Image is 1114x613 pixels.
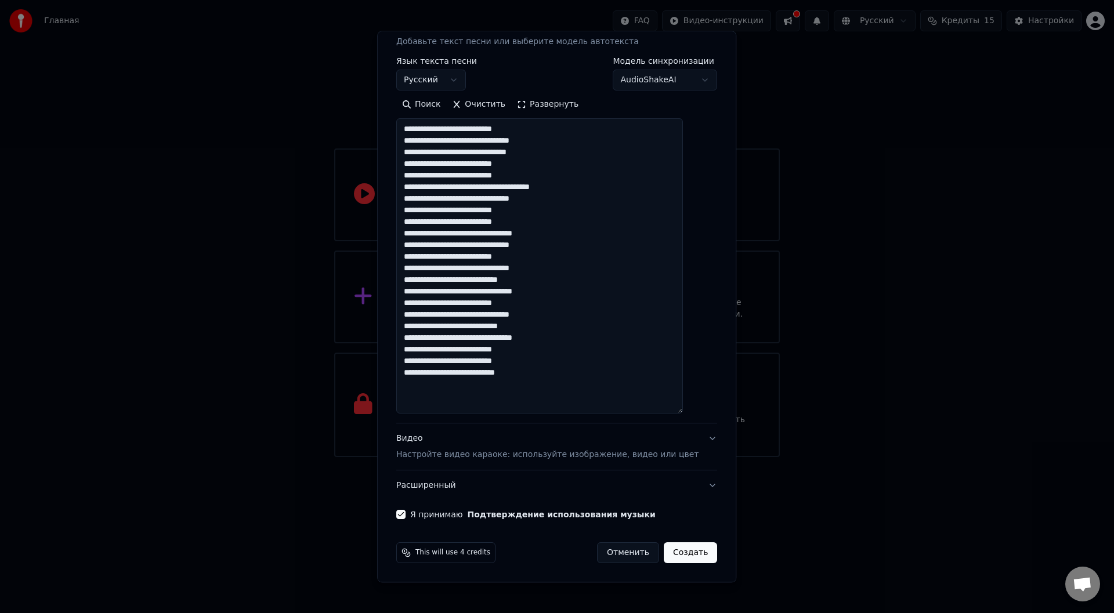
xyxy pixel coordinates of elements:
span: This will use 4 credits [415,549,490,558]
p: Добавьте текст песни или выберите модель автотекста [396,37,639,48]
div: Текст песни [396,20,449,32]
label: Язык текста песни [396,57,477,66]
button: ВидеоНастройте видео караоке: используйте изображение, видео или цвет [396,424,717,470]
div: Текст песниДобавьте текст песни или выберите модель автотекста [396,57,717,423]
button: Поиск [396,96,446,114]
button: Расширенный [396,471,717,501]
div: Видео [396,433,699,461]
label: Я принимаю [410,511,656,519]
label: Модель синхронизации [613,57,718,66]
button: Я принимаю [468,511,656,519]
button: Текст песниДобавьте текст песни или выберите модель автотекста [396,11,717,57]
button: Очистить [447,96,512,114]
p: Настройте видео караоке: используйте изображение, видео или цвет [396,449,699,461]
button: Создать [664,543,717,564]
button: Отменить [597,543,659,564]
button: Развернуть [511,96,584,114]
